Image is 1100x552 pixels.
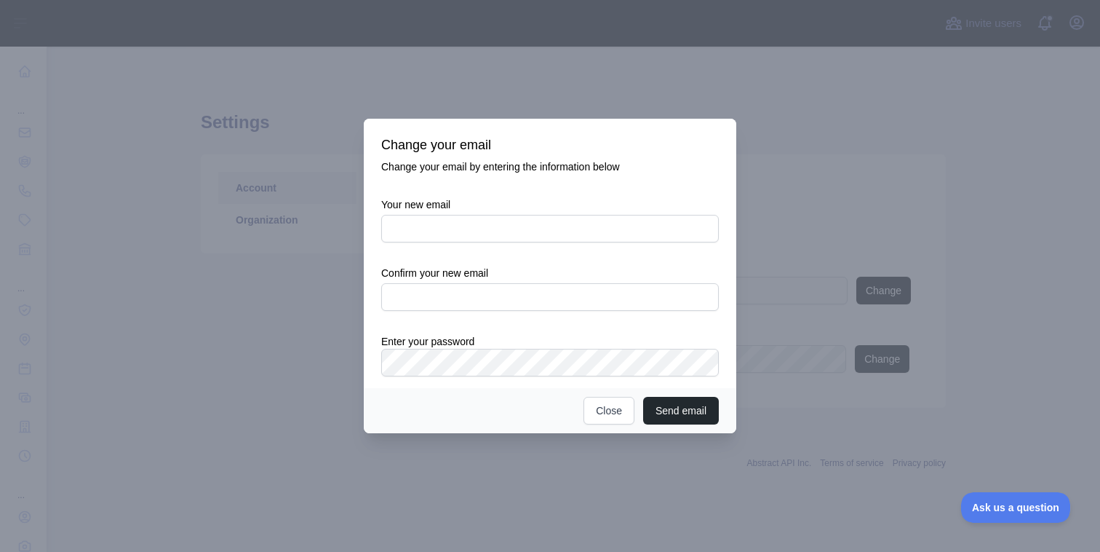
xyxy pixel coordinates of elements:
p: Change your email by entering the information below [381,159,719,174]
label: Your new email [381,197,719,212]
button: Send email [643,397,719,425]
h3: Change your email [381,136,719,154]
label: Confirm your new email [381,266,719,280]
button: Close [583,397,634,425]
label: Enter your password [381,334,719,349]
iframe: Toggle Customer Support [961,492,1071,523]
